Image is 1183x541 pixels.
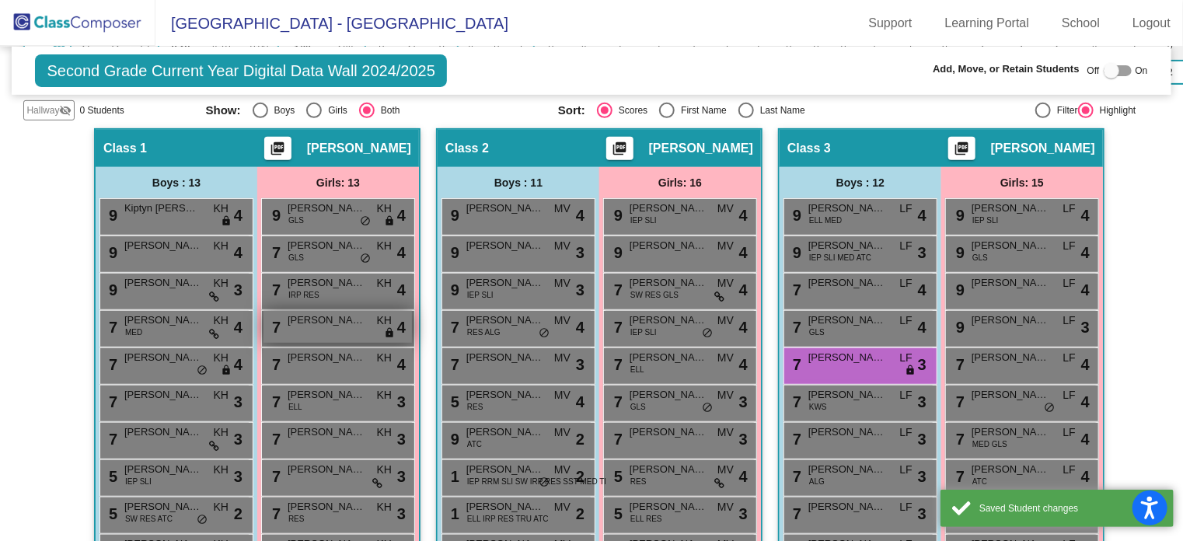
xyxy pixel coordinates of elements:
[717,201,734,217] span: MV
[234,353,243,376] span: 4
[360,253,371,265] span: do_not_disturb_alt
[918,428,927,451] span: 3
[105,431,117,448] span: 7
[539,327,550,340] span: do_not_disturb_alt
[105,244,117,261] span: 9
[206,103,546,118] mat-radio-group: Select an option
[397,390,406,414] span: 3
[787,141,831,156] span: Class 3
[124,350,202,365] span: [PERSON_NAME]
[125,476,152,487] span: IEP SLI
[105,207,117,224] span: 9
[466,312,544,328] span: [PERSON_NAME]
[754,103,805,117] div: Last Name
[288,499,365,515] span: [PERSON_NAME]
[124,238,202,253] span: [PERSON_NAME]
[322,103,347,117] div: Girls
[105,319,117,336] span: 7
[739,241,748,264] span: 4
[288,401,302,413] span: ELL
[467,476,632,487] span: IEP RRM SLI SW IRP RES SST MED TRU ATC
[288,513,305,525] span: RES
[467,289,494,301] span: IEP SLI
[105,505,117,522] span: 5
[717,275,734,291] span: MV
[288,462,365,477] span: [PERSON_NAME]
[952,356,965,373] span: 7
[466,201,544,216] span: [PERSON_NAME]
[789,431,801,448] span: 7
[789,356,801,373] span: 7
[1081,428,1090,451] span: 4
[809,476,825,487] span: ALG
[467,326,501,338] span: RES ALG
[234,502,243,525] span: 2
[789,281,801,298] span: 7
[739,502,748,525] span: 3
[630,289,679,301] span: SW RES GLS
[918,241,927,264] span: 3
[397,353,406,376] span: 4
[59,104,72,117] mat-icon: visibility_off
[234,204,243,227] span: 4
[35,54,447,87] span: Second Grade Current Year Digital Data Wall 2024/2025
[630,364,644,375] span: ELL
[466,275,544,291] span: [PERSON_NAME]
[972,201,1049,216] span: [PERSON_NAME]
[1081,390,1090,414] span: 4
[576,353,585,376] span: 3
[214,201,229,217] span: KH
[384,215,395,228] span: lock
[268,468,281,485] span: 7
[739,204,748,227] span: 4
[905,365,916,377] span: lock
[467,513,549,525] span: ELL IRP RES TRU ATC
[288,201,365,216] span: [PERSON_NAME] Tuscany
[948,137,975,160] button: Print Students Details
[610,393,623,410] span: 7
[554,387,571,403] span: MV
[554,312,571,329] span: MV
[105,356,117,373] span: 7
[397,278,406,302] span: 4
[972,350,1049,365] span: [PERSON_NAME]
[739,465,748,488] span: 4
[918,278,927,302] span: 4
[214,499,229,515] span: KH
[952,431,965,448] span: 7
[554,499,571,515] span: MV
[214,387,229,403] span: KH
[397,502,406,525] span: 3
[630,401,646,413] span: GLS
[197,365,208,377] span: do_not_disturb_alt
[288,387,365,403] span: [PERSON_NAME]
[789,244,801,261] span: 9
[447,319,459,336] span: 7
[447,207,459,224] span: 9
[214,238,229,254] span: KH
[554,350,571,366] span: MV
[288,238,365,253] span: [PERSON_NAME]
[264,137,291,160] button: Print Students Details
[576,465,585,488] span: 2
[288,289,319,301] span: IRP RES
[397,428,406,451] span: 3
[972,424,1049,440] span: [PERSON_NAME]
[717,312,734,329] span: MV
[610,244,623,261] span: 9
[972,462,1049,477] span: [PERSON_NAME]
[445,141,489,156] span: Class 2
[466,424,544,440] span: [PERSON_NAME]
[377,499,392,515] span: KH
[447,393,459,410] span: 5
[554,201,571,217] span: MV
[808,350,886,365] span: [PERSON_NAME]
[377,238,392,254] span: KH
[789,207,801,224] span: 9
[234,241,243,264] span: 4
[288,312,365,328] span: [PERSON_NAME]
[717,499,734,515] span: MV
[789,468,801,485] span: 7
[610,356,623,373] span: 7
[576,316,585,339] span: 4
